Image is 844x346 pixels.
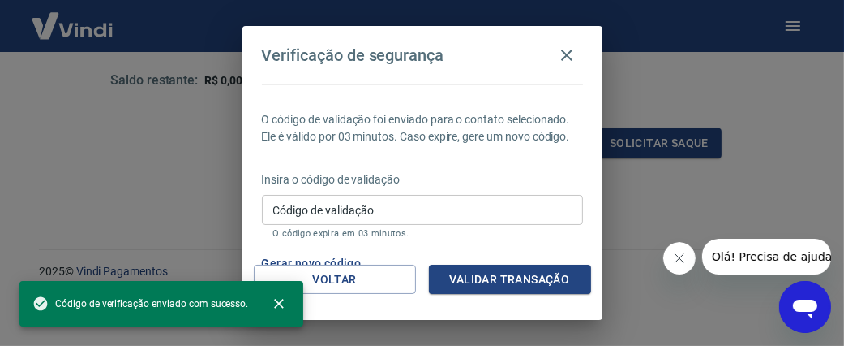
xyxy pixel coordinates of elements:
[702,239,831,275] iframe: Mensagem da empresa
[261,286,297,322] button: close
[273,228,572,239] p: O código expira em 03 minutos.
[262,171,583,188] p: Insira o código de validação
[262,111,583,145] p: O código de validação foi enviado para o contato selecionado. Ele é válido por 03 minutos. Caso e...
[255,249,368,279] button: Gerar novo código
[254,265,416,295] button: Voltar
[10,11,136,24] span: Olá! Precisa de ajuda?
[262,45,444,65] h4: Verificação de segurança
[429,265,591,295] button: Validar transação
[663,242,696,275] iframe: Fechar mensagem
[779,281,831,333] iframe: Botão para abrir a janela de mensagens
[32,296,248,312] span: Código de verificação enviado com sucesso.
